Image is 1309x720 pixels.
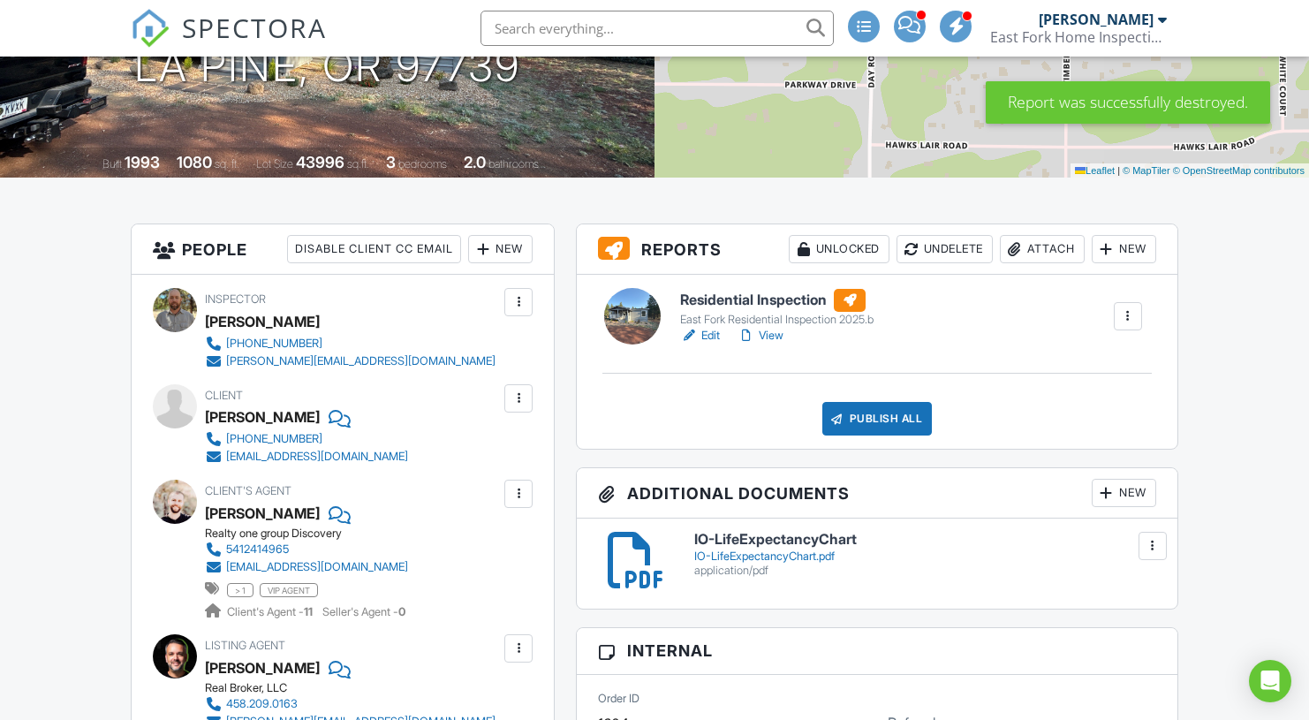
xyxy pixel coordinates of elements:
[1092,235,1156,263] div: New
[398,157,447,171] span: bedrooms
[226,432,322,446] div: [PHONE_NUMBER]
[398,605,405,618] strong: 0
[897,235,993,263] div: Undelete
[468,235,533,263] div: New
[205,352,496,370] a: [PERSON_NAME][EMAIL_ADDRESS][DOMAIN_NAME]
[227,583,253,597] span: > 1
[1173,165,1305,176] a: © OpenStreetMap contributors
[694,549,1155,564] div: IO-LifeExpectancyChart.pdf
[296,153,344,171] div: 43996
[1075,165,1115,176] a: Leaflet
[986,81,1270,124] div: Report was successfully destroyed.
[177,153,212,171] div: 1080
[205,448,408,466] a: [EMAIL_ADDRESS][DOMAIN_NAME]
[822,402,933,436] div: Publish All
[738,327,783,345] a: View
[598,691,639,707] label: Order ID
[304,605,313,618] strong: 11
[125,153,160,171] div: 1993
[205,527,422,541] div: Realty one group Discovery
[226,450,408,464] div: [EMAIL_ADDRESS][DOMAIN_NAME]
[205,681,510,695] div: Real Broker, LLC
[1117,165,1120,176] span: |
[226,697,298,711] div: 458.209.0163
[182,9,327,46] span: SPECTORA
[680,289,874,328] a: Residential Inspection East Fork Residential Inspection 2025.b
[1092,479,1156,507] div: New
[480,11,834,46] input: Search everything...
[680,313,874,327] div: East Fork Residential Inspection 2025.b
[577,628,1177,674] h3: Internal
[386,153,396,171] div: 3
[347,157,369,171] span: sq.ft.
[226,560,408,574] div: [EMAIL_ADDRESS][DOMAIN_NAME]
[287,235,461,263] div: Disable Client CC Email
[205,308,320,335] div: [PERSON_NAME]
[205,695,496,713] a: 458.209.0163
[680,327,720,345] a: Edit
[1123,165,1170,176] a: © MapTiler
[694,532,1155,577] a: IO-LifeExpectancyChart IO-LifeExpectancyChart.pdf application/pdf
[205,484,291,497] span: Client's Agent
[789,235,889,263] div: Unlocked
[102,157,122,171] span: Built
[260,583,318,597] span: vip agent
[1000,235,1085,263] div: Attach
[205,655,320,681] a: [PERSON_NAME]
[694,532,1155,548] h6: IO-LifeExpectancyChart
[322,605,405,618] span: Seller's Agent -
[215,157,239,171] span: sq. ft.
[256,157,293,171] span: Lot Size
[132,224,554,275] h3: People
[577,224,1177,275] h3: Reports
[205,541,408,558] a: 5412414965
[577,468,1177,519] h3: Additional Documents
[205,430,408,448] a: [PHONE_NUMBER]
[205,500,320,527] a: [PERSON_NAME]
[680,289,874,312] h6: Residential Inspection
[131,9,170,48] img: The Best Home Inspection Software - Spectora
[1039,11,1154,28] div: [PERSON_NAME]
[205,558,408,576] a: [EMAIL_ADDRESS][DOMAIN_NAME]
[464,153,486,171] div: 2.0
[205,639,285,652] span: Listing Agent
[205,335,496,352] a: [PHONE_NUMBER]
[694,564,1155,578] div: application/pdf
[226,337,322,351] div: [PHONE_NUMBER]
[227,605,315,618] span: Client's Agent -
[1249,660,1291,702] div: Open Intercom Messenger
[205,404,320,430] div: [PERSON_NAME]
[205,389,243,402] span: Client
[488,157,539,171] span: bathrooms
[131,24,327,61] a: SPECTORA
[205,292,266,306] span: Inspector
[990,28,1167,46] div: East Fork Home Inspections
[226,354,496,368] div: [PERSON_NAME][EMAIL_ADDRESS][DOMAIN_NAME]
[226,542,289,557] div: 5412414965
